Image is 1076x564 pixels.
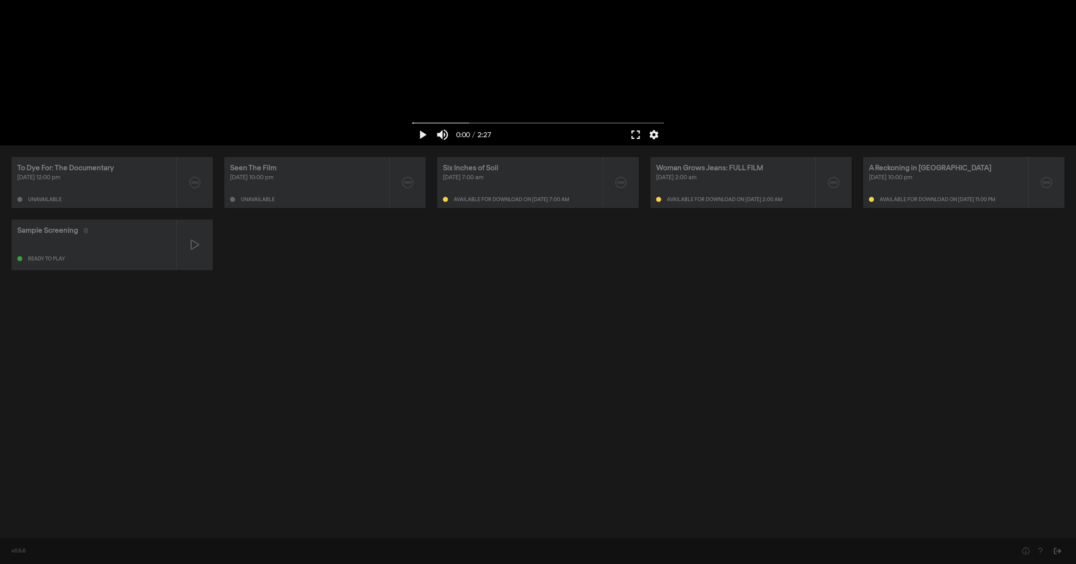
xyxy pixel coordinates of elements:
div: [DATE] 10:00 pm [869,174,1022,182]
button: Play [412,124,432,145]
div: Available for download on [DATE] 2:00 am [667,197,782,202]
button: Help [1018,544,1033,558]
div: [DATE] 2:00 am [656,174,810,182]
div: [DATE] 12:00 pm [17,174,171,182]
div: A Reckoning in [GEOGRAPHIC_DATA] [869,163,992,174]
div: Sample Screening [17,225,78,236]
button: More settings [646,124,662,145]
div: Ready to play [28,256,65,262]
button: Help [1033,544,1047,558]
div: v0.5.6 [12,547,1004,555]
div: [DATE] 10:00 pm [230,174,384,182]
div: Unavailable [241,197,275,202]
button: Sign Out [1050,544,1064,558]
button: Full screen [626,124,646,145]
div: Available for download on [DATE] 7:00 am [454,197,569,202]
div: Seen The Film [230,163,276,174]
button: Mute [432,124,453,145]
div: Six Inches of Soil [443,163,498,174]
div: [DATE] 7:00 am [443,174,596,182]
button: 0:00 / 2:27 [453,124,495,145]
div: To Dye For: The Documentary [17,163,114,174]
div: Unavailable [28,197,62,202]
div: Available for download on [DATE] 11:00 pm [880,197,995,202]
div: Woman Grows Jeans: FULL FILM [656,163,763,174]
